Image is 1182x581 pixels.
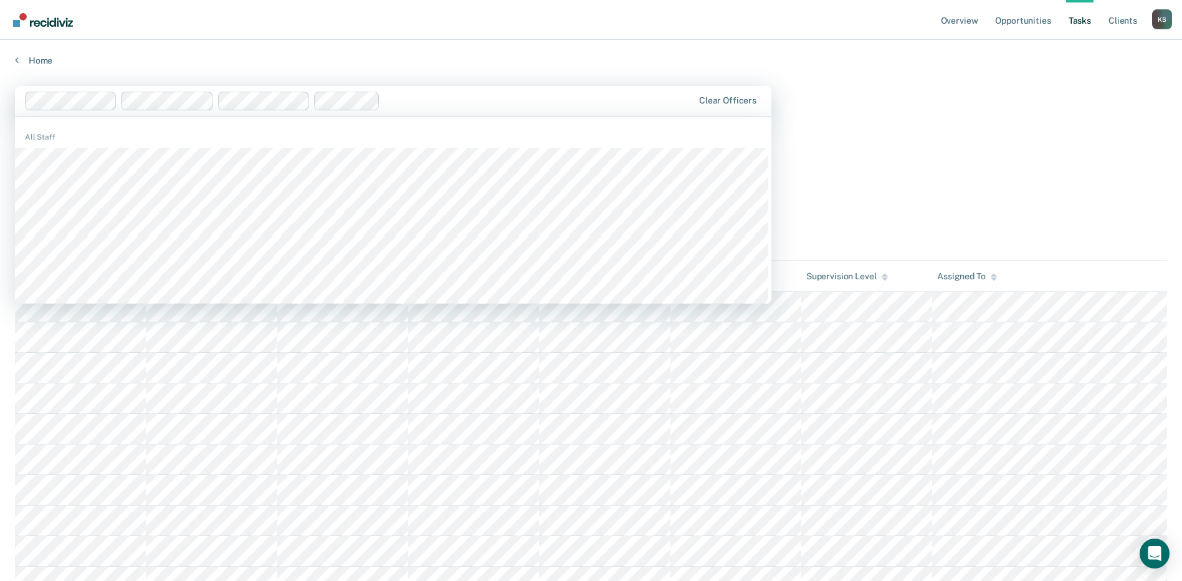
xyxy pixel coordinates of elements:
div: Supervision Level [806,271,888,282]
button: Profile dropdown button [1152,9,1172,29]
img: Recidiviz [13,13,73,27]
a: Home [15,55,1167,66]
div: Clear officers [699,95,756,106]
div: Open Intercom Messenger [1140,539,1170,569]
div: All Staff [15,132,771,143]
div: Assigned To [937,271,996,282]
div: K S [1152,9,1172,29]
